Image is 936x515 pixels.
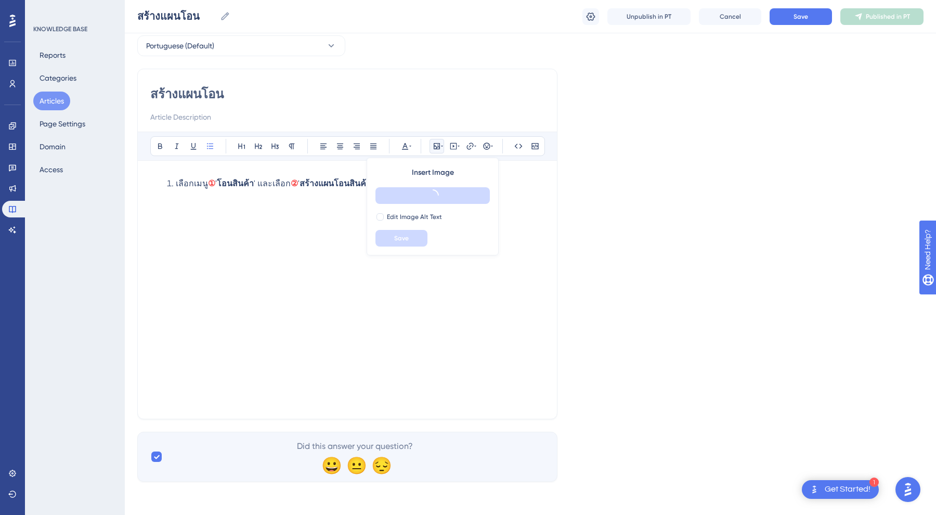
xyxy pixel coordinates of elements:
span: Save [794,12,808,21]
strong: ② [291,178,298,188]
button: Save [375,230,427,247]
div: 😔 [371,457,388,473]
strong: ① [208,178,215,188]
span: Did this answer your question? [297,440,413,453]
button: Reports [33,46,72,65]
div: 😐 [346,457,363,473]
input: Article Name [137,9,216,23]
button: Categories [33,69,83,87]
span: Unpublish in PT [627,12,671,21]
div: 😀 [321,457,338,473]
button: Cancel [699,8,761,25]
img: launcher-image-alternative-text [808,483,821,496]
span: Portuguese (Default) [146,40,214,52]
div: Get Started! [825,484,870,495]
strong: สร้างแผนโอนสินค้าระหว่างสาขา/คลัง [300,178,439,188]
iframe: UserGuiding AI Assistant Launcher [892,474,924,505]
span: Edit Image Alt Text [387,213,442,221]
div: KNOWLEDGE BASE [33,25,87,33]
span: เลือกเมนู [176,178,208,188]
button: Page Settings [33,114,92,133]
div: 1 [869,478,879,487]
span: Need Help? [24,3,65,15]
span: Cancel [720,12,741,21]
button: Save [770,8,832,25]
button: Domain [33,137,72,156]
span: ' และเลือก [254,178,291,188]
span: ' [215,178,217,188]
strong: โอนสินค้า [217,178,254,188]
span: Save [394,234,409,242]
button: Unpublish in PT [607,8,691,25]
button: Access [33,160,69,179]
button: Portuguese (Default) [137,35,345,56]
input: Article Description [150,111,544,123]
div: Open Get Started! checklist, remaining modules: 1 [802,480,879,499]
span: ' [298,178,300,188]
span: Published in PT [866,12,910,21]
input: Article Title [150,86,544,102]
button: Published in PT [840,8,924,25]
span: Insert Image [412,166,454,179]
button: Articles [33,92,70,110]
